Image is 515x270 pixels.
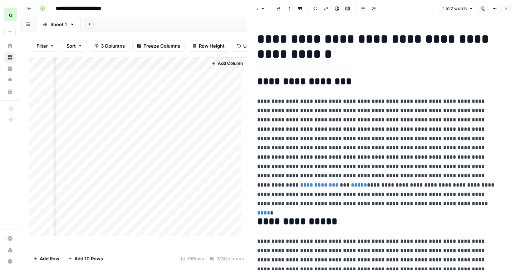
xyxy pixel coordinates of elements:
a: Browse [4,52,16,63]
button: Undo [232,40,260,52]
span: Sort [67,42,76,49]
span: Add Column [218,60,243,67]
button: 1,522 words [440,4,476,13]
span: o [9,10,13,19]
span: 3 Columns [101,42,125,49]
button: Sort [62,40,87,52]
span: Add 10 Rows [74,255,103,262]
div: Sheet 1 [50,21,67,28]
a: Your Data [4,86,16,97]
span: Add Row [40,255,59,262]
button: Add Column [209,59,246,68]
button: Row Height [188,40,229,52]
a: Home [4,40,16,52]
span: Freeze Columns [143,42,180,49]
button: 3 Columns [90,40,129,52]
span: Filter [36,42,48,49]
button: Filter [32,40,59,52]
button: Freeze Columns [132,40,185,52]
span: 1,522 words [443,5,467,12]
button: Add 10 Rows [64,253,107,264]
span: Undo [243,42,255,49]
a: Insights [4,63,16,74]
div: 19 Rows [178,253,207,264]
a: Opportunities [4,74,16,86]
button: Workspace: opascope [4,6,16,24]
button: Help + Support [4,256,16,267]
a: Settings [4,233,16,244]
div: 3/3 Columns [207,253,247,264]
button: Add Row [29,253,64,264]
span: Row Height [199,42,225,49]
a: Usage [4,244,16,256]
a: Sheet 1 [36,17,81,32]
